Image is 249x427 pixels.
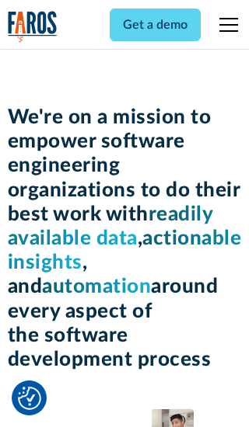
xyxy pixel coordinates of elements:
[110,9,201,41] a: Get a demo
[18,387,41,410] img: Revisit consent button
[8,11,58,43] img: Logo of the analytics and reporting company Faros.
[8,106,242,372] h1: We're on a mission to empower software engineering organizations to do their best work with , , a...
[210,6,241,43] div: menu
[8,11,58,43] a: home
[42,276,151,297] span: automation
[8,204,214,248] span: readily available data
[18,387,41,410] button: Cookie Settings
